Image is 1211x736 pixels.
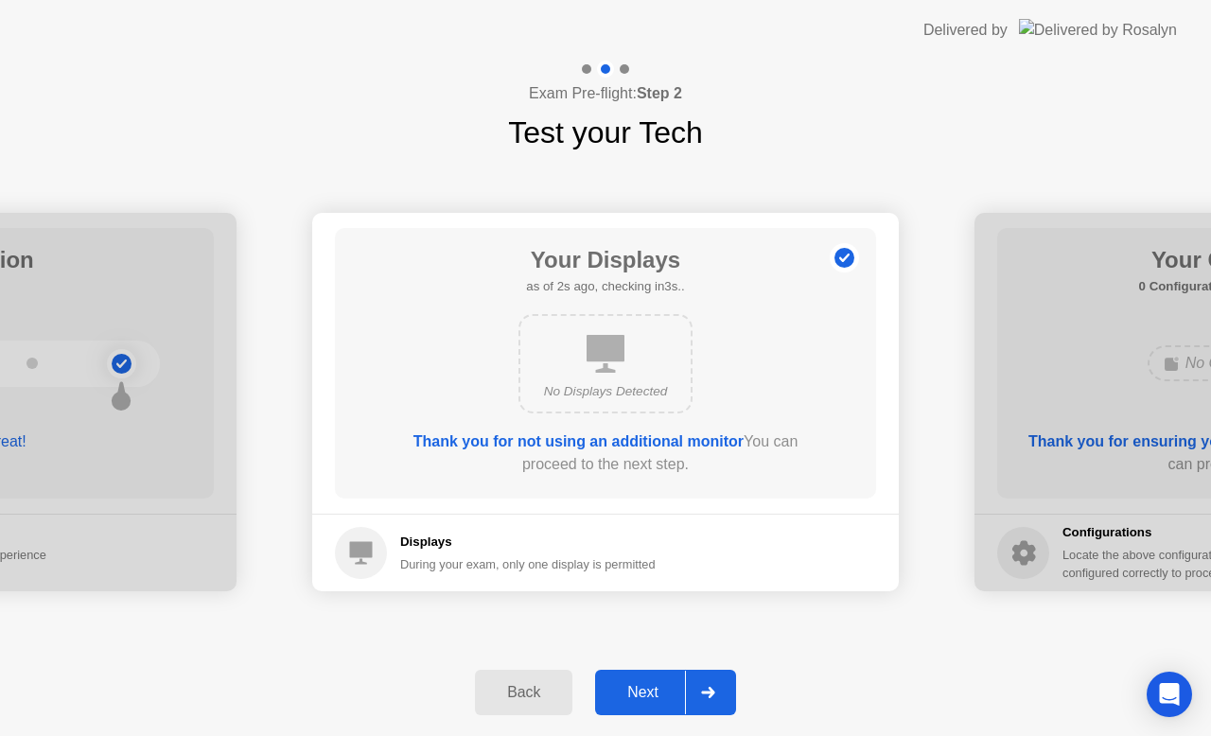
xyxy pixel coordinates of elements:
h5: Displays [400,533,656,552]
div: Back [481,684,567,701]
h1: Your Displays [526,243,684,277]
div: During your exam, only one display is permitted [400,555,656,573]
div: Next [601,684,685,701]
img: Delivered by Rosalyn [1019,19,1177,41]
button: Next [595,670,736,715]
h5: as of 2s ago, checking in3s.. [526,277,684,296]
h4: Exam Pre-flight: [529,82,682,105]
div: Delivered by [923,19,1008,42]
b: Step 2 [637,85,682,101]
b: Thank you for not using an additional monitor [413,433,744,449]
div: Open Intercom Messenger [1147,672,1192,717]
button: Back [475,670,572,715]
div: You can proceed to the next step. [389,430,822,476]
h1: Test your Tech [508,110,703,155]
div: No Displays Detected [535,382,676,401]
